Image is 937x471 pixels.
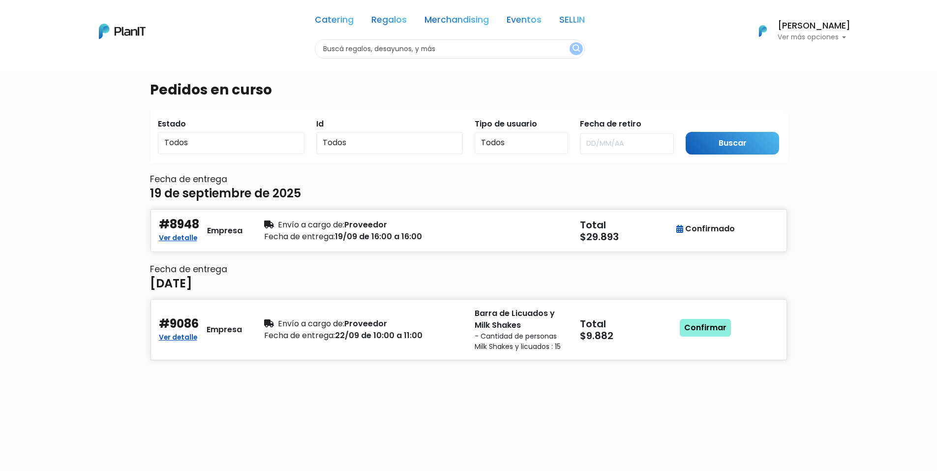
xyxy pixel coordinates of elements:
input: DD/MM/AA [580,133,674,154]
button: #8948 Ver detalle Empresa Envío a cargo de:Proveedor Fecha de entrega:19/09 de 16:00 a 16:00 Tota... [150,209,787,252]
button: PlanIt Logo [PERSON_NAME] Ver más opciones [746,18,850,44]
button: #9086 Ver detalle Empresa Envío a cargo de:Proveedor Fecha de entrega:22/09 de 10:00 a 11:00 Barr... [150,299,787,361]
a: Ver detalle [159,231,197,243]
div: 19/09 de 16:00 a 16:00 [264,231,463,243]
a: SELLIN [559,16,585,28]
h5: $9.882 [580,330,673,342]
img: PlanIt Logo [99,24,146,39]
img: search_button-432b6d5273f82d61273b3651a40e1bd1b912527efae98b1b7a1b2c0702e16a8d.svg [573,44,580,54]
h4: [DATE] [150,277,192,291]
a: Regalos [371,16,407,28]
a: Confirmar [680,319,731,337]
a: Ver detalle [159,330,197,342]
h5: $29.893 [580,231,673,243]
span: Envío a cargo de: [278,318,344,329]
div: Proveedor [264,318,463,330]
h5: Total [580,219,671,231]
img: PlanIt Logo [752,20,774,42]
div: Proveedor [264,219,463,231]
div: Empresa [207,324,242,336]
small: - Cantidad de personas Milk Shakes y licuados : 15 [475,331,568,352]
p: Ver más opciones [778,34,850,41]
a: Eventos [507,16,542,28]
input: Buscá regalos, desayunos, y más [315,39,585,59]
span: Fecha de entrega: [264,231,335,242]
h4: 19 de septiembre de 2025 [150,187,301,201]
h6: Fecha de entrega [150,264,787,275]
h3: Pedidos en curso [150,82,272,98]
span: Fecha de entrega: [264,330,335,341]
p: Barra de Licuados y Milk Shakes [475,308,568,331]
label: Estado [158,118,186,130]
span: Envío a cargo de: [278,219,344,230]
a: Catering [315,16,354,28]
label: Id [316,118,324,130]
h4: #9086 [159,317,199,331]
h6: [PERSON_NAME] [778,22,850,31]
h5: Total [580,318,671,330]
input: Buscar [686,132,780,155]
h6: Fecha de entrega [150,174,787,185]
div: 22/09 de 10:00 a 11:00 [264,330,463,342]
a: Merchandising [424,16,489,28]
label: Fecha de retiro [580,118,641,130]
div: Confirmado [676,223,735,235]
label: Submit [686,118,714,130]
label: Tipo de usuario [475,118,537,130]
h4: #8948 [159,218,199,232]
div: Empresa [207,225,242,237]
